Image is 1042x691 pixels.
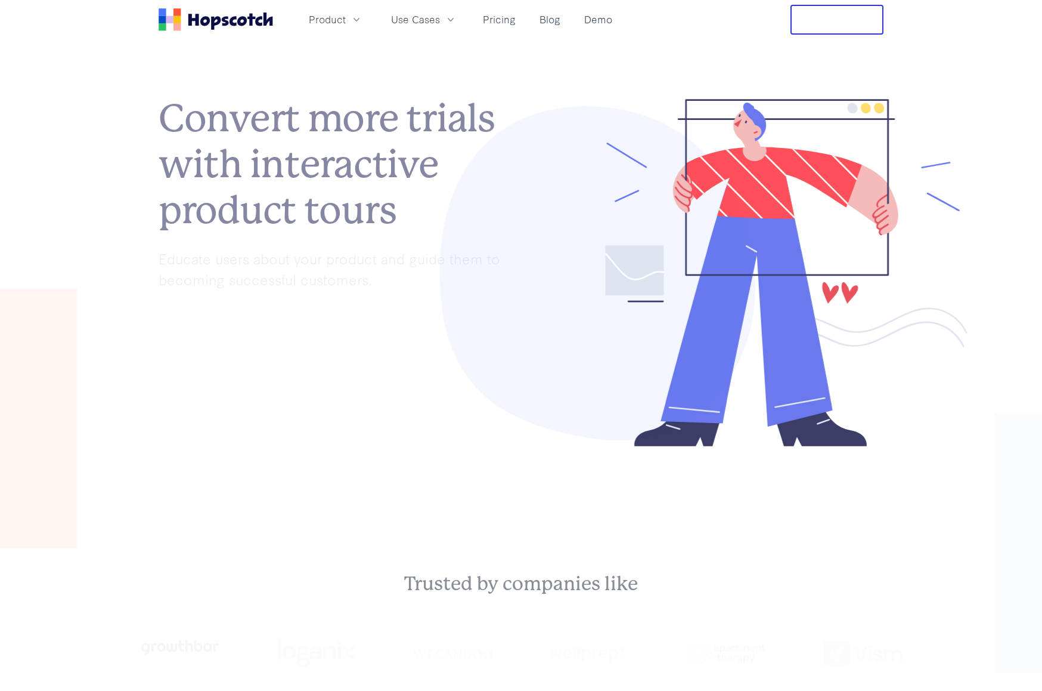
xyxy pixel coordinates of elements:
[579,10,617,29] a: Demo
[384,10,464,29] button: Use Cases
[686,643,765,664] img: png-apartment-therapy-house-studio-apartment-home
[159,248,521,289] p: Educate users about your product and guide them to becoming successful customers.
[276,633,355,674] img: loganix-logo
[139,640,219,655] img: growthbar-logo
[391,12,440,27] span: Use Cases
[535,10,565,29] a: Blog
[302,10,370,29] button: Product
[159,95,521,233] h1: Convert more trials with interactive product tours
[82,572,960,596] h2: Trusted by companies like
[478,10,520,29] a: Pricing
[309,12,346,27] span: Product
[413,648,492,659] img: wecandoo-logo
[550,642,629,664] img: wellprept logo
[823,640,903,667] img: vism logo
[790,5,883,35] button: Free Trial
[159,8,273,31] a: Home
